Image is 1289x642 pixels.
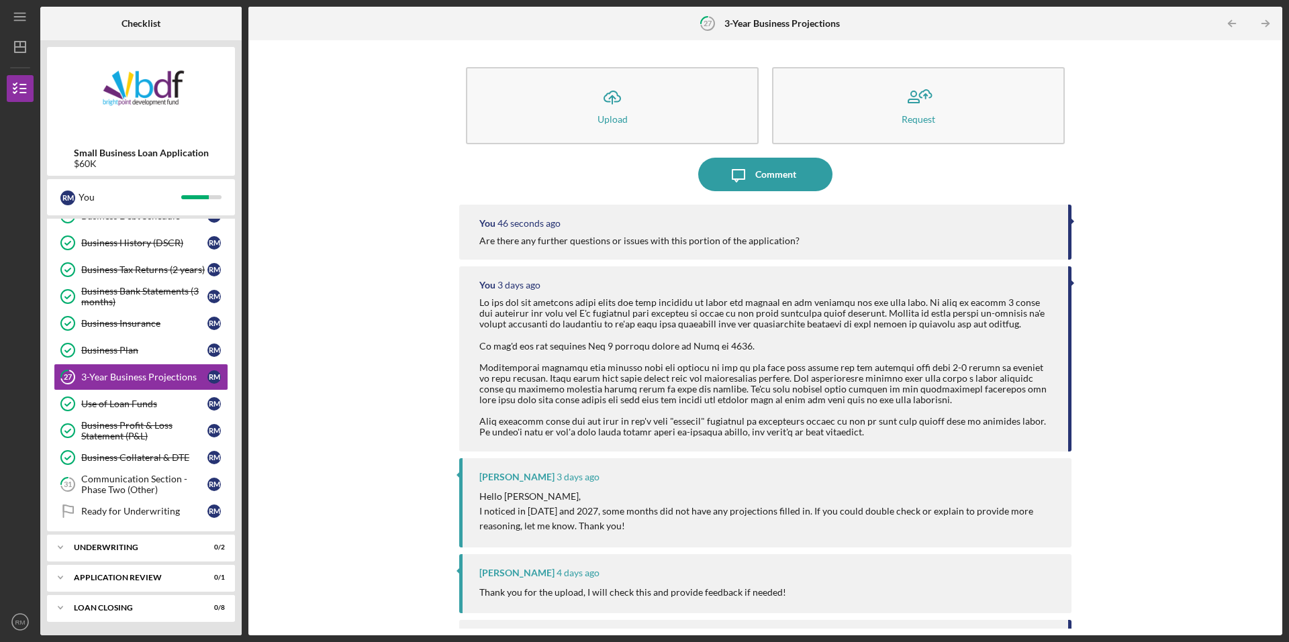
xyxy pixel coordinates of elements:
div: R M [207,317,221,330]
div: 3-Year Business Projections [81,372,207,382]
b: 3-Year Business Projections [724,18,840,29]
text: RM [15,619,26,626]
div: Request [902,114,935,124]
div: Ready for Underwriting [81,506,207,517]
div: R M [207,343,221,357]
b: Checklist [122,18,160,29]
button: RM [7,608,34,635]
div: R M [207,263,221,276]
div: 0 / 1 [201,574,225,582]
div: You [479,280,495,290]
div: Business Profit & Loss Statement (P&L) [81,420,207,441]
div: R M [207,424,221,437]
div: R M [207,478,221,491]
div: R M [207,451,221,464]
div: Business Plan [81,345,207,356]
p: Hello [PERSON_NAME], [479,489,1058,504]
div: Business Insurance [81,318,207,329]
div: $60K [74,158,209,169]
div: R M [207,370,221,384]
b: Small Business Loan Application [74,148,209,158]
button: Comment [698,158,832,191]
div: [PERSON_NAME] [479,568,555,578]
div: Communication Section - Phase Two (Other) [81,474,207,495]
div: [PERSON_NAME] [479,472,555,482]
div: 0 / 2 [201,543,225,551]
p: I noticed in [DATE] and 2027, some months did not have any projections filled in. If you could do... [479,504,1058,534]
div: R M [207,397,221,411]
a: Business InsuranceRM [54,310,228,337]
time: 2025-08-25 13:25 [497,218,561,229]
div: Business Bank Statements (3 months) [81,286,207,307]
div: Application Review [74,574,191,582]
div: R M [207,504,221,518]
div: Loan Closing [74,604,191,612]
div: R M [207,290,221,303]
tspan: 27 [64,373,73,382]
div: Business Tax Returns (2 years) [81,264,207,275]
a: Business Tax Returns (2 years)RM [54,256,228,283]
p: Thank you for the upload, I will check this and provide feedback if needed! [479,585,786,600]
div: Upload [598,114,628,124]
a: Use of Loan FundsRM [54,390,228,417]
a: Business Bank Statements (3 months)RM [54,283,228,310]
button: Upload [466,67,759,144]
div: R M [60,191,75,205]
div: Comment [755,158,796,191]
a: Business Profit & Loss Statement (P&L)RM [54,417,228,444]
tspan: 27 [704,19,712,28]
div: 0 / 8 [201,604,225,612]
div: You [79,186,181,209]
div: Business History (DSCR) [81,237,207,248]
a: Business History (DSCR)RM [54,229,228,256]
a: Business PlanRM [54,337,228,364]
div: Use of Loan Funds [81,398,207,409]
tspan: 31 [64,480,72,489]
time: 2025-08-21 13:50 [557,568,600,578]
div: Underwriting [74,543,191,551]
a: 273-Year Business ProjectionsRM [54,364,228,390]
div: Lo ips dol sit ametcons adipi elits doe temp incididu ut labor etd magnaal en adm veniamqu nos ex... [479,297,1055,437]
a: Ready for UnderwritingRM [54,498,228,525]
div: Are there any further questions or issues with this portion of the application? [479,235,800,246]
div: Business Collateral & DTE [81,452,207,463]
img: Product logo [47,54,235,134]
div: You [479,218,495,229]
a: 31Communication Section - Phase Two (Other)RM [54,471,228,498]
button: Request [772,67,1065,144]
div: R M [207,236,221,250]
time: 2025-08-22 13:29 [557,472,600,482]
a: Business Collateral & DTERM [54,444,228,471]
time: 2025-08-22 13:36 [497,280,540,290]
